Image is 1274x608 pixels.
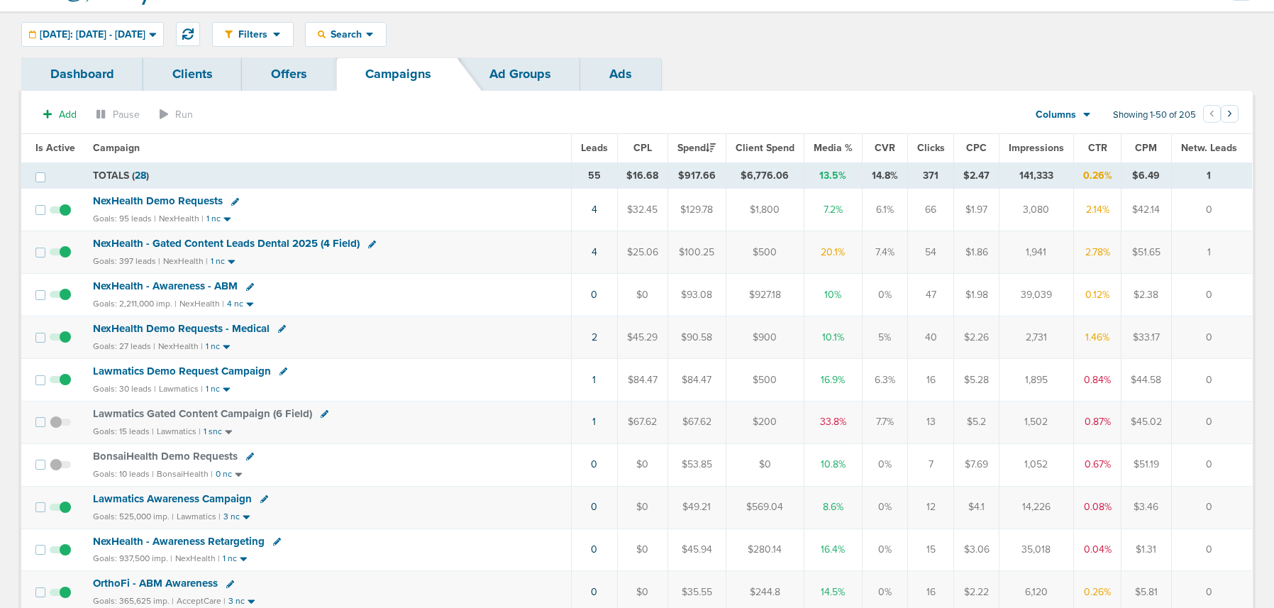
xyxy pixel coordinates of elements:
[1121,231,1171,274] td: $51.65
[93,577,218,590] span: OrthoFi - ABM Awareness
[84,162,572,189] td: TOTALS ( )
[35,142,75,154] span: Is Active
[93,237,360,250] span: NexHealth - Gated Content Leads Dental 2025 (4 Field)
[908,162,954,189] td: 371
[875,142,895,154] span: CVR
[460,57,580,91] a: Ad Groups
[617,529,668,571] td: $0
[1171,443,1252,486] td: 0
[966,142,987,154] span: CPC
[591,543,597,556] a: 0
[157,426,201,436] small: Lawmatics |
[1181,142,1237,154] span: Netw. Leads
[143,57,242,91] a: Clients
[677,142,716,154] span: Spend
[726,443,804,486] td: $0
[93,512,174,522] small: Goals: 525,000 imp. |
[93,450,238,463] span: BonsaiHealth Demo Requests
[999,231,1073,274] td: 1,941
[1121,401,1171,443] td: $45.02
[591,289,597,301] a: 0
[736,142,794,154] span: Client Spend
[804,358,863,401] td: 16.9%
[35,104,84,125] button: Add
[581,142,608,154] span: Leads
[908,443,954,486] td: 7
[1009,142,1064,154] span: Impressions
[1221,105,1239,123] button: Go to next page
[804,162,863,189] td: 13.5%
[633,142,652,154] span: CPL
[804,401,863,443] td: 33.8%
[668,316,726,359] td: $90.58
[1121,486,1171,529] td: $3.46
[908,274,954,316] td: 47
[157,469,213,479] small: BonsaiHealth |
[591,586,597,598] a: 0
[40,30,145,40] span: [DATE]: [DATE] - [DATE]
[954,316,999,359] td: $2.26
[908,486,954,529] td: 12
[617,443,668,486] td: $0
[211,256,225,267] small: 1 nc
[668,162,726,189] td: $917.66
[592,416,596,428] a: 1
[1073,189,1121,231] td: 2.14%
[93,384,156,394] small: Goals: 30 leads |
[617,274,668,316] td: $0
[1121,162,1171,189] td: $6.49
[93,407,312,420] span: Lawmatics Gated Content Campaign (6 Field)
[862,401,907,443] td: 7.7%
[1203,107,1239,124] ul: Pagination
[163,256,208,266] small: NexHealth |
[93,256,160,267] small: Goals: 397 leads |
[93,322,270,335] span: NexHealth Demo Requests - Medical
[177,512,221,521] small: Lawmatics |
[726,316,804,359] td: $900
[617,162,668,189] td: $16.68
[804,274,863,316] td: 10%
[93,341,155,352] small: Goals: 27 leads |
[1121,274,1171,316] td: $2.38
[572,162,617,189] td: 55
[1073,316,1121,359] td: 1.46%
[726,162,804,189] td: $6,776.06
[580,57,661,91] a: Ads
[93,142,140,154] span: Campaign
[1171,189,1252,231] td: 0
[726,529,804,571] td: $280.14
[206,341,220,352] small: 1 nc
[804,443,863,486] td: 10.8%
[158,341,203,351] small: NexHealth |
[93,553,172,564] small: Goals: 937,500 imp. |
[175,553,220,563] small: NexHealth |
[954,189,999,231] td: $1.97
[591,501,597,513] a: 0
[93,280,238,292] span: NexHealth - Awareness - ABM
[204,426,222,437] small: 1 snc
[159,214,204,223] small: NexHealth |
[1073,162,1121,189] td: 0.26%
[592,374,596,386] a: 1
[954,274,999,316] td: $1.98
[227,299,243,309] small: 4 nc
[1171,274,1252,316] td: 0
[223,553,237,564] small: 1 nc
[954,401,999,443] td: $5.2
[726,231,804,274] td: $500
[93,214,156,224] small: Goals: 95 leads |
[1073,358,1121,401] td: 0.84%
[862,358,907,401] td: 6.3%
[617,486,668,529] td: $0
[93,426,154,437] small: Goals: 15 leads |
[804,316,863,359] td: 10.1%
[999,401,1073,443] td: 1,502
[1073,401,1121,443] td: 0.87%
[179,299,224,309] small: NexHealth |
[242,57,336,91] a: Offers
[804,529,863,571] td: 16.4%
[908,189,954,231] td: 66
[93,299,177,309] small: Goals: 2,211,000 imp. |
[93,469,154,480] small: Goals: 10 leads |
[21,57,143,91] a: Dashboard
